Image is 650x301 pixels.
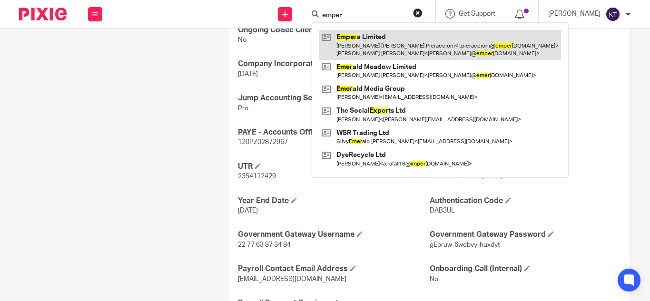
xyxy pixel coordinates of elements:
[430,242,500,248] span: gEpruw-6webvy-huxdyt
[238,93,429,103] h4: Jump Accounting Service
[548,9,601,19] p: [PERSON_NAME]
[430,276,438,282] span: No
[238,173,276,180] span: 2354112429
[605,7,620,22] img: svg%3E
[238,71,258,78] span: [DATE]
[238,242,291,248] span: 22 77 63 87 34 84
[238,59,429,69] h4: Company Incorporated On
[430,230,621,240] h4: Government Gateway Password
[238,196,429,206] h4: Year End Date
[238,37,246,43] span: No
[321,11,407,20] input: Search
[238,276,346,282] span: [EMAIL_ADDRESS][DOMAIN_NAME]
[430,264,621,274] h4: Onboarding Call (Internal)
[238,162,429,172] h4: UTR
[238,105,248,112] span: Pro
[238,25,429,35] h4: Ongoing CoSec Client
[413,8,423,18] button: Clear
[19,8,67,20] img: Pixie
[238,230,429,240] h4: Government Gateway Username
[238,139,288,146] span: 120PZ02872967
[238,264,429,274] h4: Payroll Contact Email Address
[430,207,455,214] span: DAB3UL
[238,127,429,137] h4: PAYE - Accounts Office Ref.
[238,207,258,214] span: [DATE]
[459,10,495,17] span: Get Support
[430,196,621,206] h4: Authentication Code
